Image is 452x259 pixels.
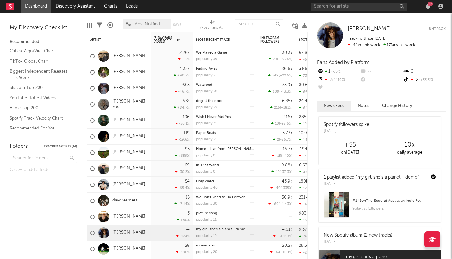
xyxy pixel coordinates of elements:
[299,147,309,151] div: 7.94k
[134,22,160,26] span: Most Notified
[317,60,369,65] span: Fans Added by Platform
[348,26,391,32] a: [PERSON_NAME]
[356,175,419,180] a: "my girl, she's a planet - demo"
[186,195,190,200] div: 15
[299,138,311,142] div: 1.18k
[178,57,190,61] div: -52 %
[10,125,71,132] a: Recommended For You
[183,99,190,103] div: 578
[196,58,217,61] div: popularity: 35
[274,106,280,110] span: 216
[282,99,292,103] div: 6.35k
[196,180,254,183] div: Holy Water
[112,69,145,75] a: [PERSON_NAME]
[174,73,190,77] div: +90.7 %
[10,24,77,32] div: My Discovery Checklist
[280,138,291,142] span: -86.7 %
[282,154,291,158] span: +40 %
[268,73,292,77] div: ( )
[317,84,360,93] div: --
[196,99,222,103] a: dog at the door
[97,16,102,35] div: Filters
[360,76,403,84] div: --
[299,131,309,135] div: 10.9k
[112,99,148,110] a: [PERSON_NAME] xox
[112,150,145,155] a: [PERSON_NAME]
[196,122,217,125] div: popularity: 71
[352,205,436,212] div: 9 playlist followers
[299,179,308,183] div: 180k
[299,228,309,232] div: 9.37k
[275,170,280,174] span: 42
[10,154,77,163] input: Search for folders...
[280,58,291,61] span: -35.4 %
[333,78,345,82] span: -119 %
[275,122,279,126] span: 10
[235,19,283,29] input: Search...
[299,218,307,222] div: 13
[352,197,436,205] div: # 141 on The Edge of Australian Indie Folk
[299,38,347,42] div: Spotify Monthly Listeners
[274,251,280,254] span: -44
[196,250,217,254] div: popularity: 20
[196,164,219,167] a: In That World
[196,74,215,77] div: popularity: 3
[348,37,386,40] span: Tracking Since: [DATE]
[112,166,145,171] a: [PERSON_NAME]
[196,244,215,247] a: roommates
[196,99,254,103] div: dog at the door
[196,115,254,119] div: Wish I Never Met You
[282,67,292,71] div: 86.6k
[185,147,190,151] div: 95
[183,115,190,119] div: 196
[196,83,254,87] div: Waterbed
[281,106,291,110] span: +181 %
[429,26,446,32] button: Untrack
[175,154,190,158] div: +659 %
[268,89,292,94] div: ( )
[280,90,291,94] span: -43.3 %
[196,51,254,55] div: We Played a Game
[196,202,217,206] div: popularity: 30
[182,83,190,87] div: 603
[330,70,341,74] span: -75 %
[180,67,190,71] div: 1.35k
[282,131,292,135] div: 3.73k
[185,163,190,167] div: 69
[174,202,190,206] div: +7.14 %
[196,196,245,199] a: We Don't Need to Do Forever
[324,239,392,245] div: [DATE]
[10,38,77,46] div: Recommended
[299,99,309,103] div: 24.4k
[273,202,279,206] span: -69
[196,131,216,135] a: Paper Boats
[196,115,231,119] a: Wish I Never Met You
[311,3,407,11] input: Search for artists
[324,174,419,181] div: 1 playlist added
[10,84,71,91] a: Shazam Top 200
[348,43,380,47] span: -4 fans this week
[280,122,291,126] span: -28.6 %
[324,121,369,128] div: Spotify followers spike
[299,154,311,158] div: -437
[107,16,113,35] div: A&R Pipeline
[282,244,292,248] div: 20.2k
[280,202,291,206] span: +1.43 %
[90,38,138,42] div: Artist
[299,67,309,71] div: 3.86k
[276,154,281,158] span: -15
[282,163,292,167] div: 9.88k
[426,4,430,9] button: 37
[299,122,311,126] div: 12.2k
[299,250,311,255] div: -228
[273,58,279,61] span: 290
[112,246,145,252] a: [PERSON_NAME]
[196,212,254,215] div: picture song
[324,128,369,135] div: [DATE]
[87,16,92,35] div: Edit Columns
[196,170,215,174] div: popularity: 0
[10,58,71,65] a: TikTok Global Chart
[380,141,439,149] div: 10 x
[196,147,254,151] div: Home - Live from Brandy Studio
[196,90,217,93] div: popularity: 38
